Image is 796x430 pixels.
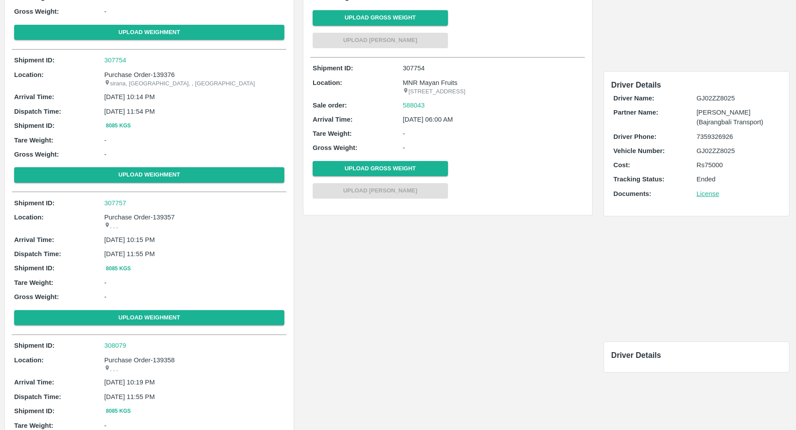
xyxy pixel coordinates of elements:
p: [DATE] 10:19 PM [104,377,284,387]
b: Cost: [613,161,630,169]
button: Upload Weighment [14,310,284,326]
p: [DATE] 06:00 AM [403,115,583,124]
b: Shipment ID: [14,122,55,129]
p: - [403,129,583,138]
span: Driver Details [611,351,661,360]
p: [DATE] 10:14 PM [104,92,284,102]
b: Documents: [613,190,651,197]
b: Shipment ID: [14,200,55,207]
p: , , , [104,365,284,373]
button: 8085 Kgs [104,264,133,273]
b: Arrival Time: [14,379,54,386]
p: [DATE] 11:55 PM [104,392,284,402]
p: [DATE] 11:54 PM [104,107,284,116]
b: Gross Weight: [313,144,357,151]
b: Tare Weight: [14,422,54,429]
b: Driver Phone: [613,133,656,140]
b: Partner Name: [613,109,658,116]
p: , , , [104,222,284,230]
b: Location: [14,214,44,221]
b: Tare Weight: [14,279,54,286]
b: Gross Weight: [14,293,59,300]
p: - [104,7,284,16]
p: sirana, [GEOGRAPHIC_DATA], , [GEOGRAPHIC_DATA] [104,80,284,88]
a: License [696,190,719,197]
b: Arrival Time: [14,93,54,100]
b: Location: [313,79,342,86]
span: Driver Details [611,81,661,89]
b: Vehicle Number: [613,147,665,154]
p: GJ02ZZ8025 [696,146,780,156]
p: - [104,292,284,302]
p: MNR Mayan Fruits [403,78,583,88]
p: GJ02ZZ8025 [696,93,780,103]
p: [DATE] 11:55 PM [104,249,284,259]
p: [PERSON_NAME] (Bajrangbali Transport) [696,107,780,127]
a: 307757 [104,198,284,208]
button: Upload Weighment [14,25,284,40]
p: Rs 75000 [696,160,780,170]
p: Purchase Order-139376 [104,70,284,80]
button: 8085 Kgs [104,407,133,416]
b: Shipment ID: [14,407,55,415]
button: Upload Weighment [14,167,284,183]
b: Shipment ID: [14,265,55,272]
p: [DATE] 10:15 PM [104,235,284,245]
b: Shipment ID: [14,57,55,64]
p: 307754 [403,63,583,73]
b: Gross Weight: [14,8,59,15]
b: Gross Weight: [14,151,59,158]
p: - [104,135,284,145]
button: Upload Gross Weight [313,161,448,177]
p: [STREET_ADDRESS] [403,88,583,96]
a: 308079 [104,341,284,350]
b: Tare Weight: [313,130,352,137]
button: Upload Gross Weight [313,10,448,26]
a: 307754 [104,55,284,65]
b: Tracking Status: [613,176,664,183]
p: Purchase Order-139358 [104,355,284,365]
b: Location: [14,357,44,364]
p: 7359326926 [696,132,780,142]
b: Arrival Time: [313,116,352,123]
b: Tare Weight: [14,137,54,144]
p: - [104,278,284,288]
button: 8085 Kgs [104,121,133,131]
b: Sale order: [313,102,347,109]
p: - [104,150,284,159]
b: Driver Name: [613,95,654,102]
p: - [403,143,583,153]
p: Ended [696,174,780,184]
b: Location: [14,71,44,78]
b: Dispatch Time: [14,108,61,115]
b: Dispatch Time: [14,393,61,400]
b: Arrival Time: [14,236,54,243]
b: Shipment ID: [313,65,353,72]
b: Dispatch Time: [14,250,61,257]
p: Purchase Order-139357 [104,212,284,222]
a: 588043 [403,100,425,110]
b: Shipment ID: [14,342,55,349]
